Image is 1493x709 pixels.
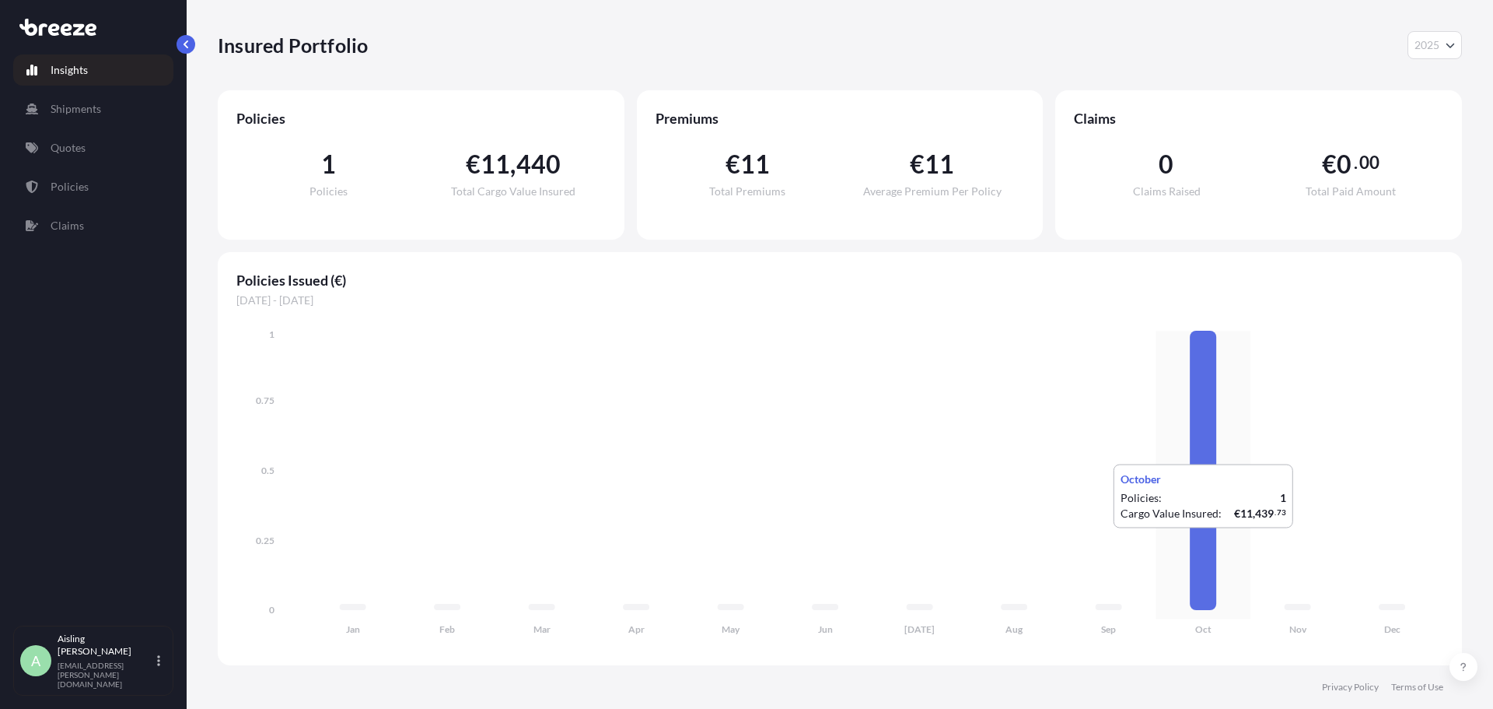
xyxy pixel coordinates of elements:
span: € [466,152,481,177]
a: Privacy Policy [1322,681,1379,693]
span: Total Premiums [709,186,785,197]
span: 11 [925,152,954,177]
p: [EMAIL_ADDRESS][PERSON_NAME][DOMAIN_NAME] [58,661,154,689]
a: Shipments [13,93,173,125]
a: Insights [13,54,173,86]
span: . [1354,156,1358,169]
p: Shipments [51,101,101,117]
p: Quotes [51,140,86,156]
a: Quotes [13,132,173,163]
tspan: Jun [818,623,833,635]
tspan: Sep [1101,623,1116,635]
p: Policies [51,179,89,195]
tspan: [DATE] [904,623,935,635]
button: Year Selector [1407,31,1462,59]
span: 00 [1359,156,1379,169]
span: 2025 [1414,37,1439,53]
tspan: Aug [1005,623,1023,635]
span: A [31,653,40,669]
span: , [510,152,516,177]
span: € [1322,152,1337,177]
span: Premiums [656,109,1025,128]
a: Claims [13,210,173,241]
p: Insured Portfolio [218,33,368,58]
tspan: Nov [1289,623,1307,635]
span: [DATE] - [DATE] [236,293,1443,308]
span: 0 [1159,152,1173,177]
span: 11 [481,152,510,177]
span: 0 [1337,152,1351,177]
span: Average Premium Per Policy [863,186,1002,197]
span: Claims Raised [1133,186,1201,197]
p: Claims [51,218,84,233]
tspan: 0.75 [256,395,274,406]
span: € [910,152,925,177]
span: 1 [321,152,336,177]
span: 11 [740,152,770,177]
tspan: Dec [1384,623,1400,635]
a: Policies [13,171,173,202]
span: Policies [309,186,348,197]
tspan: 0 [269,604,274,616]
tspan: Jan [346,623,360,635]
span: € [726,152,740,177]
span: Policies [236,109,606,128]
span: Total Paid Amount [1306,186,1396,197]
tspan: 0.25 [256,535,274,546]
tspan: Apr [628,623,645,635]
a: Terms of Use [1391,681,1443,693]
p: Aisling [PERSON_NAME] [58,633,154,658]
tspan: Oct [1195,623,1212,635]
tspan: 1 [269,328,274,340]
p: Insights [51,62,88,78]
tspan: May [722,623,740,635]
span: 440 [516,152,561,177]
span: Total Cargo Value Insured [451,186,575,197]
span: Policies Issued (€) [236,271,1443,290]
span: Claims [1074,109,1443,128]
tspan: Mar [533,623,551,635]
tspan: 0.5 [261,465,274,476]
tspan: Feb [439,623,455,635]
